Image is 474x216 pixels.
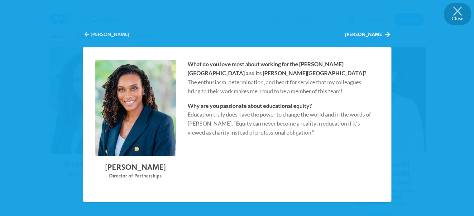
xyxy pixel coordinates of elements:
[444,3,471,25] button: Close modal
[84,31,129,38] button: [PERSON_NAME]
[95,172,176,180] div: Director of Partnerships
[345,31,390,38] button: [PERSON_NAME]
[188,101,373,137] p: Education truly does have the power to change the world and in the words of [PERSON_NAME], “Equit...
[95,162,176,172] h2: [PERSON_NAME]
[188,61,366,76] strong: What do you love most about working for the [PERSON_NAME][GEOGRAPHIC_DATA] and its [PERSON_NAME][...
[188,60,373,95] p: The enthusiasm, determination, and heart for service that my colleagues bring to their work makes...
[188,102,312,109] strong: Why are you passionate about educational equity?
[93,57,178,159] img: Facetune_29-10-2024-15-15-02.jpeg
[83,25,391,204] div: Dr. Nadia Jones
